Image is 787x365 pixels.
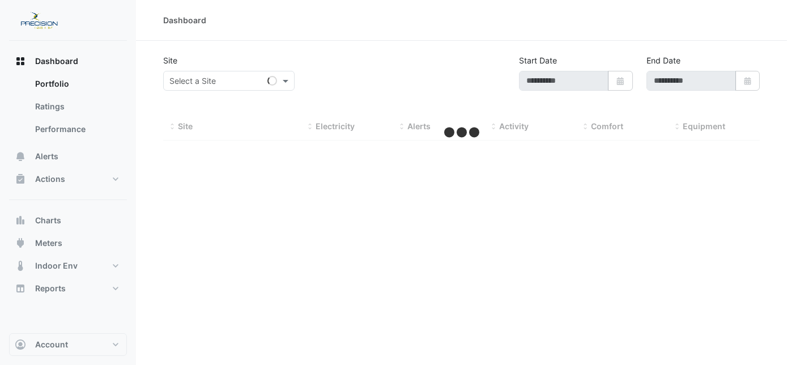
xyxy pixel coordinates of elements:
[35,260,78,271] span: Indoor Env
[15,56,26,67] app-icon: Dashboard
[35,173,65,185] span: Actions
[35,151,58,162] span: Alerts
[9,50,127,73] button: Dashboard
[15,260,26,271] app-icon: Indoor Env
[26,118,127,141] a: Performance
[163,54,177,66] label: Site
[15,237,26,249] app-icon: Meters
[407,121,431,131] span: Alerts
[683,121,725,131] span: Equipment
[35,339,68,350] span: Account
[15,283,26,294] app-icon: Reports
[316,121,355,131] span: Electricity
[499,121,529,131] span: Activity
[646,54,680,66] label: End Date
[35,283,66,294] span: Reports
[9,277,127,300] button: Reports
[178,121,193,131] span: Site
[163,14,206,26] div: Dashboard
[519,54,557,66] label: Start Date
[9,254,127,277] button: Indoor Env
[35,215,61,226] span: Charts
[591,121,623,131] span: Comfort
[26,95,127,118] a: Ratings
[9,168,127,190] button: Actions
[15,151,26,162] app-icon: Alerts
[26,73,127,95] a: Portfolio
[35,56,78,67] span: Dashboard
[15,173,26,185] app-icon: Actions
[14,9,65,32] img: Company Logo
[9,333,127,356] button: Account
[35,237,62,249] span: Meters
[9,145,127,168] button: Alerts
[9,73,127,145] div: Dashboard
[9,232,127,254] button: Meters
[9,209,127,232] button: Charts
[15,215,26,226] app-icon: Charts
